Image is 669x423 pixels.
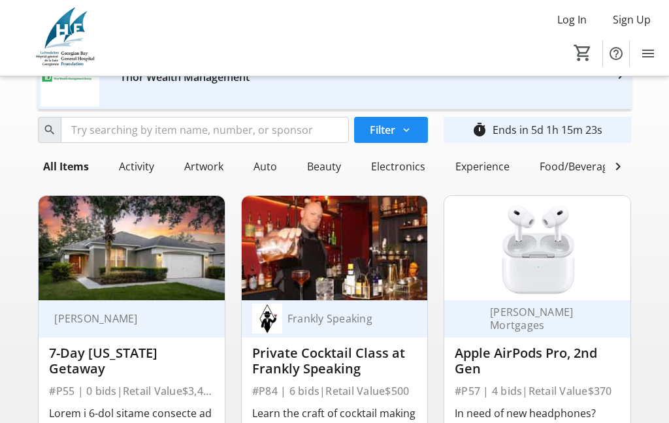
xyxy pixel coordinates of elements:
[547,9,597,30] button: Log In
[242,196,427,300] img: Private Cocktail Class at Frankly Speaking
[248,153,282,180] div: Auto
[120,67,591,87] div: Thor Wealth Management
[39,196,224,300] img: 7-Day Florida Getaway
[485,305,604,332] div: [PERSON_NAME] Mortgages
[252,345,417,377] div: Private Cocktail Class at Frankly Speaking
[61,117,349,143] input: Try searching by item name, number, or sponsor
[8,5,124,70] img: Georgian Bay General Hospital Foundation's Logo
[282,312,401,325] div: Frankly Speaking
[635,40,661,67] button: Menu
[302,153,346,180] div: Beauty
[450,153,515,180] div: Experience
[370,122,395,138] span: Filter
[49,345,214,377] div: 7-Day [US_STATE] Getaway
[557,12,587,27] span: Log In
[493,122,602,138] div: Ends in 5d 1h 15m 23s
[603,40,629,67] button: Help
[455,304,485,334] img: Rachel Adams Mortgages
[455,345,619,377] div: Apple AirPods Pro, 2nd Gen
[38,153,94,180] div: All Items
[602,9,661,30] button: Sign Up
[30,48,638,106] a: Thor Wealth Management's logoThor Wealth Management
[571,41,595,65] button: Cart
[354,117,428,143] button: Filter
[252,304,282,334] img: Frankly Speaking
[41,48,99,106] img: Thor Wealth Management's logo
[613,12,651,27] span: Sign Up
[534,153,619,180] div: Food/Beverage
[114,153,159,180] div: Activity
[366,153,431,180] div: Electronics
[179,153,229,180] div: Artwork
[472,122,487,138] mat-icon: timer_outline
[252,382,417,400] div: #P84 | 6 bids | Retail Value $500
[455,382,619,400] div: #P57 | 4 bids | Retail Value $370
[49,312,198,325] div: [PERSON_NAME]
[49,382,214,400] div: #P55 | 0 bids | Retail Value $3,400
[444,196,630,300] img: Apple AirPods Pro, 2nd Gen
